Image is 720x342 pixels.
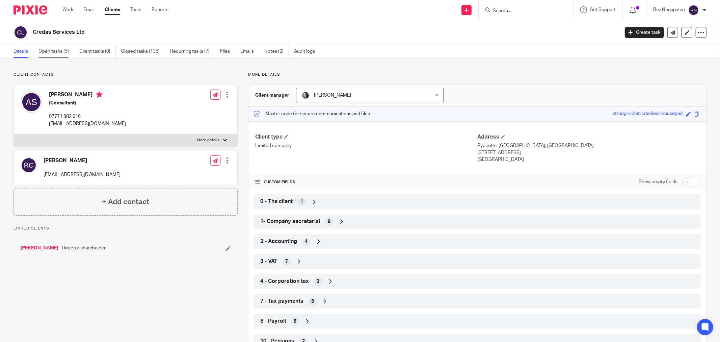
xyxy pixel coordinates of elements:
h4: Client type [255,133,477,141]
span: 9 [328,218,330,225]
a: Emails [240,45,259,58]
p: Linked clients [14,226,238,231]
a: Reports [152,6,168,13]
h4: [PERSON_NAME] [49,91,126,100]
a: Files [220,45,235,58]
img: DSC_9061-3.jpg [301,91,310,99]
img: svg%3E [21,91,42,113]
span: 3 - VAT [260,258,277,265]
a: Team [130,6,141,13]
p: More details [248,72,706,77]
span: 1 [300,198,303,205]
label: Show empty fields [639,178,677,185]
a: Client tasks (0) [79,45,116,58]
span: 1- Company secretarial [260,218,320,225]
a: Details [14,45,33,58]
h4: + Add contact [102,197,149,207]
div: strong-violet-cracked-mousepad [613,110,683,118]
a: [PERSON_NAME] [20,245,58,251]
img: svg%3E [21,157,37,173]
h5: (Consultant) [49,100,126,106]
img: Pixie [14,5,47,15]
p: More details [197,138,220,143]
a: Email [83,6,95,13]
a: Clients [105,6,120,13]
img: svg%3E [688,5,699,16]
span: 7 - Tax payments [260,298,303,305]
i: Primary [96,91,103,98]
span: 6 [294,318,296,325]
a: Work [62,6,73,13]
span: 0 - The client [260,198,293,205]
span: [PERSON_NAME] [314,93,351,98]
p: Limited company [255,142,477,149]
a: Recurring tasks (7) [170,45,215,58]
a: Closed tasks (135) [121,45,165,58]
span: Get Support [590,7,616,12]
p: [EMAIL_ADDRESS][DOMAIN_NAME] [49,120,126,127]
h4: CUSTOM FIELDS [255,179,477,185]
span: 7 [285,258,288,265]
span: 4 - Corporation tax [260,278,309,285]
h4: [PERSON_NAME] [44,157,121,164]
h2: Credas Services Ltd [33,29,498,36]
p: Pyccotts, [GEOGRAPHIC_DATA], [GEOGRAPHIC_DATA] [477,142,699,149]
p: 07771 882 616 [49,113,126,120]
a: Create task [625,27,664,38]
p: [EMAIL_ADDRESS][DOMAIN_NAME] [44,171,121,178]
span: 8 - Payroll [260,318,286,325]
h3: Client manager [255,92,289,99]
span: 3 [317,278,319,285]
span: 2 - Accounting [260,238,297,245]
a: Notes (2) [264,45,289,58]
p: Rez Negapatan [653,6,685,13]
img: svg%3E [14,25,28,40]
a: Audit logs [294,45,320,58]
p: Client contacts [14,72,238,77]
input: Search [492,8,553,14]
span: Director shareholder [62,245,106,251]
h4: Address [477,133,699,141]
span: 4 [305,238,308,245]
p: Master code for secure communications and files [254,111,370,117]
p: [GEOGRAPHIC_DATA] [477,156,699,163]
a: Open tasks (5) [38,45,74,58]
span: 3 [311,298,314,305]
p: [STREET_ADDRESS] [477,149,699,156]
